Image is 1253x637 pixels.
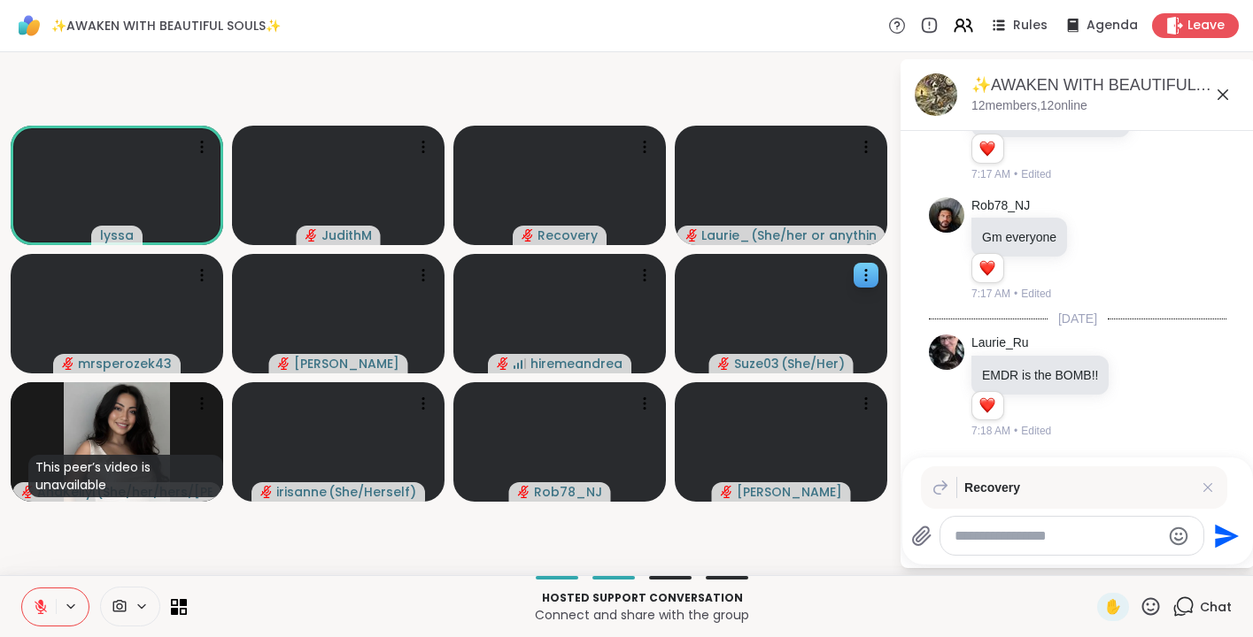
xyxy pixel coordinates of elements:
button: Reactions: love [978,142,996,156]
span: audio-muted [278,357,290,370]
span: audio-muted [685,229,698,242]
span: [PERSON_NAME] [737,483,842,501]
span: Leave [1187,17,1225,35]
span: [PERSON_NAME] [294,355,399,372]
span: irisanne [276,483,327,501]
img: ✨AWAKEN WITH BEAUTIFUL SOULS✨, Oct 10 [915,73,957,116]
p: Connect and share with the group [197,606,1087,624]
span: Recovery [964,479,1192,497]
span: ✋ [1104,596,1122,618]
span: 7:17 AM [971,286,1010,302]
p: 12 members, 12 online [971,97,1087,115]
p: Gm everyone [982,228,1056,246]
span: audio-muted [306,229,318,242]
div: ✨AWAKEN WITH BEAUTIFUL SOULS✨, [DATE] [971,74,1241,96]
span: Rob78_NJ [534,483,602,501]
button: Reactions: love [978,399,996,413]
button: Reactions: love [978,261,996,275]
span: ( She/Herself ) [329,483,416,501]
div: This peer’s video is unavailable [28,455,223,497]
p: Hosted support conversation [197,590,1087,606]
div: Reaction list [972,392,1003,420]
span: JudithM [321,226,372,244]
span: hiremeandrea [530,355,623,372]
a: Laurie_Ru [971,334,1029,352]
img: https://sharewell-space-live.sfo3.digitaloceanspaces.com/user-generated/06ea934e-c718-4eb8-9caa-9... [929,334,964,370]
span: lyssa [100,226,134,244]
span: Edited [1021,423,1051,439]
span: audio-muted [518,486,530,498]
img: AnaKeilyLlaneza [64,382,170,502]
span: audio-muted [718,357,731,370]
img: https://sharewell-space-live.sfo3.digitaloceanspaces.com/user-generated/cfc70b27-6d26-4702-bc99-9... [929,197,964,233]
span: audio-muted [721,486,733,498]
span: • [1014,166,1017,182]
button: Emoji picker [1168,526,1189,547]
span: [DATE] [1048,310,1108,327]
span: 7:17 AM [971,166,1010,182]
span: audio-muted [260,486,273,498]
div: Reaction list [972,134,1003,163]
span: • [1014,286,1017,302]
span: audio-muted [522,229,534,242]
span: Recovery [538,226,598,244]
a: Rob78_NJ [971,197,1030,215]
img: ShareWell Logomark [14,11,44,41]
span: Rules [1013,17,1048,35]
span: Suze03 [734,355,779,372]
span: ✨AWAKEN WITH BEAUTIFUL SOULS✨ [51,17,281,35]
span: mrsperozek43 [78,355,172,372]
span: ( She/Her ) [781,355,845,372]
button: Send [1204,516,1244,556]
span: • [1014,423,1017,439]
span: audio-muted [62,357,74,370]
span: Chat [1200,598,1232,616]
span: Laurie_Ru [701,226,749,244]
textarea: Type your message [955,527,1161,545]
span: Edited [1021,166,1051,182]
span: audio-muted [497,357,509,370]
span: Edited [1021,286,1051,302]
span: audio-muted [21,486,34,498]
div: Reaction list [972,254,1003,282]
span: Agenda [1087,17,1138,35]
span: 7:18 AM [971,423,1010,439]
span: ( She/her or anything else ) [751,226,877,244]
p: EMDR is the BOMB!! [982,366,1098,384]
